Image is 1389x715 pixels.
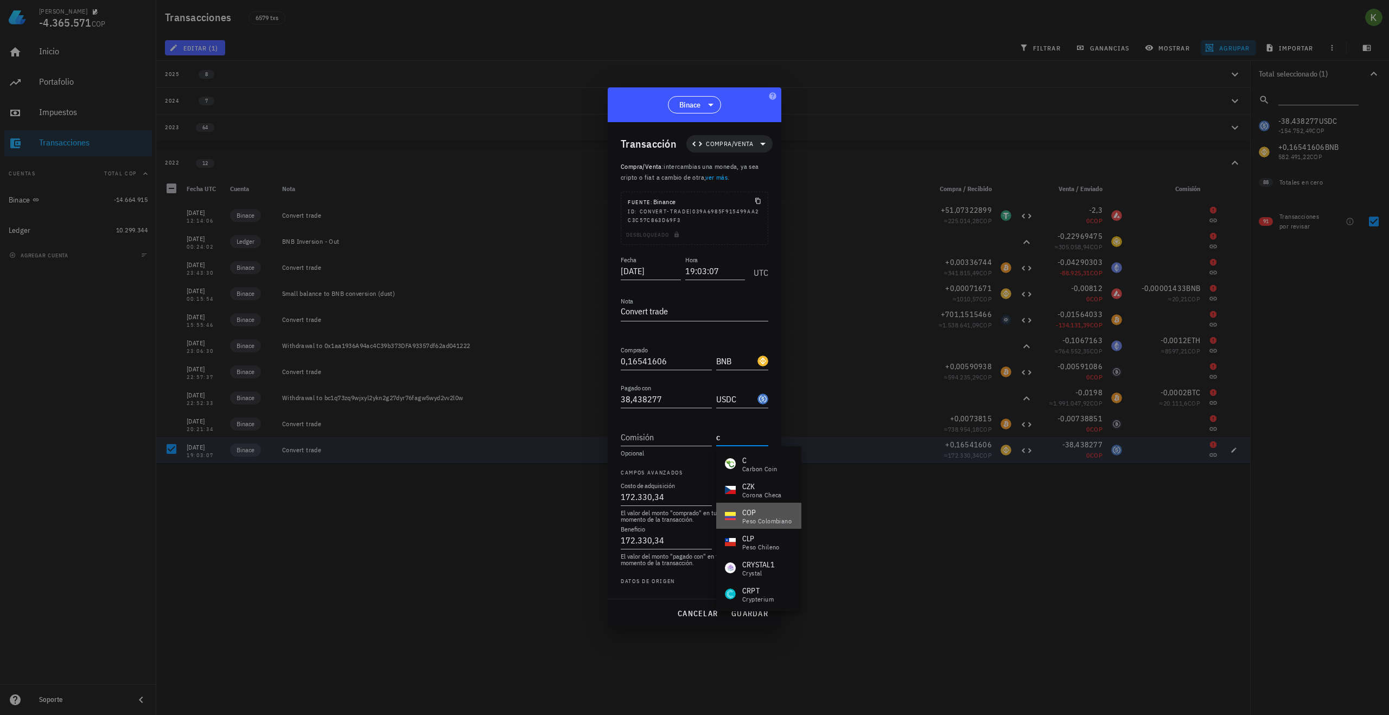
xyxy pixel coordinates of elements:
label: Comprado [621,346,648,354]
span: Compra/Venta [621,162,662,170]
div: CLP [742,533,780,544]
input: Moneda [716,352,755,370]
div: Carbon Coin [742,466,777,472]
div: UTC [749,256,768,283]
div: Transacción [621,135,677,153]
div: Opcional [621,450,768,457]
div: corona checa [742,492,782,498]
span: Datos de origen [621,577,675,588]
span: Binace [679,99,701,110]
div: C-icon [725,458,736,469]
div: CZK-icon [725,484,736,495]
p: : [621,161,768,183]
label: Nota [621,297,633,305]
div: USDC-icon [757,394,768,404]
button: cancelar [673,604,722,623]
div: CRYSTAL1 [742,559,775,570]
label: Pagado con [621,384,651,392]
a: ver más [705,173,728,181]
input: Moneda [716,428,766,446]
div: CRPT-icon [725,589,736,599]
div: Binance [628,197,676,207]
div: El valor del monto "comprado" en tu moneda base al momento de la transacción. [621,510,768,523]
span: guardar [731,609,768,618]
div: CRYSTAL1-icon [725,562,736,573]
div: COP [742,507,792,518]
div: peso colombiano [742,518,792,524]
div: BNB-icon [757,356,768,366]
div: CZK [742,481,782,492]
label: Fecha [621,256,636,264]
label: Costo de adquisición [621,482,675,490]
span: Fuente: [628,199,653,206]
button: guardar [727,604,773,623]
input: Moneda [716,390,755,408]
div: El valor del monto "pagado con" en tu moneda base al momento de la transacción. [621,553,768,566]
div: CRPT [742,585,774,596]
span: intercambias una moneda, ya sea cripto o fiat a cambio de otra, . [621,162,759,181]
span: Compra/Venta [706,138,753,149]
div: COP-icon [725,510,736,521]
span: cancelar [677,609,718,618]
div: ID: convert-trade|039a6985f915499aa2c3c57c863d69f3 [628,207,761,225]
label: Hora [685,256,698,264]
div: peso chileno [742,544,780,551]
span: Campos avanzados [621,469,683,479]
div: CLP-icon [725,536,736,547]
div: C [742,455,777,466]
div: Crystal [742,570,775,577]
label: Beneficio [621,525,645,533]
div: Crypterium [742,596,774,603]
